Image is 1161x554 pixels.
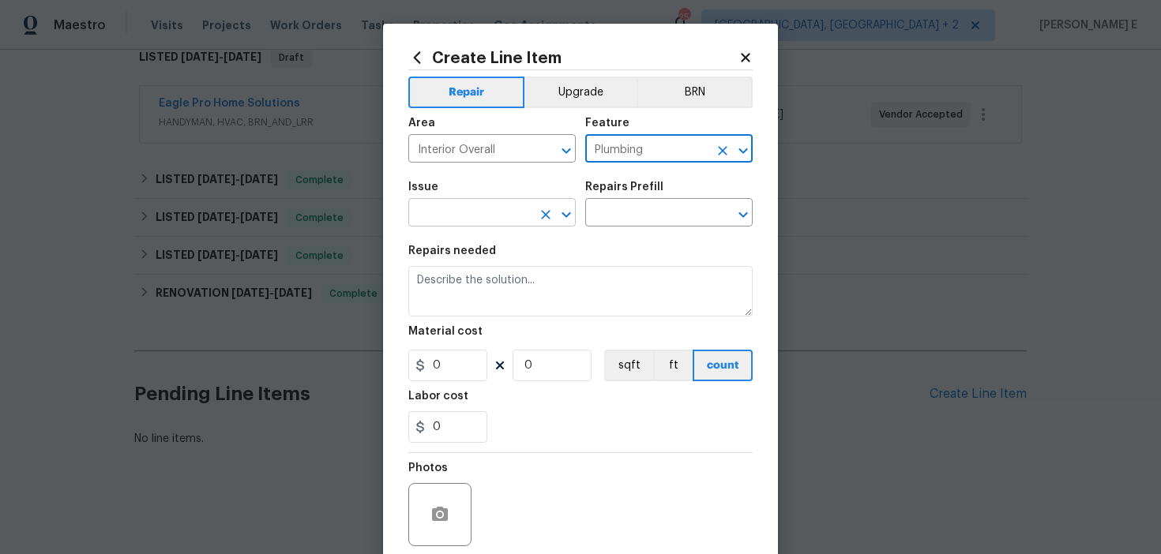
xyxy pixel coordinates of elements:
[408,182,438,193] h5: Issue
[408,245,496,256] h5: Repairs needed
[555,204,577,226] button: Open
[524,77,637,108] button: Upgrade
[732,140,754,162] button: Open
[408,49,738,66] h2: Create Line Item
[408,391,468,402] h5: Labor cost
[408,77,524,108] button: Repair
[712,140,734,162] button: Clear
[732,204,754,226] button: Open
[604,350,653,381] button: sqft
[693,350,753,381] button: count
[408,462,448,474] h5: Photos
[637,77,753,108] button: BRN
[585,118,629,129] h5: Feature
[535,204,557,226] button: Clear
[585,182,663,193] h5: Repairs Prefill
[653,350,693,381] button: ft
[555,140,577,162] button: Open
[408,326,483,337] h5: Material cost
[408,118,435,129] h5: Area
